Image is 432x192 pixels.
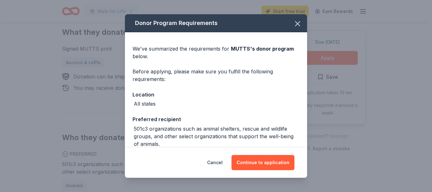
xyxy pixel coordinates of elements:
div: All states [134,100,156,108]
div: 501c3 organizations such as animal shelters, rescue and wildlife groups, and other select organiz... [134,125,299,148]
div: We've summarized the requirements for below. [133,45,299,60]
div: Preferred recipient [133,115,299,123]
button: Continue to application [231,155,294,170]
span: MUTTS 's donor program [231,46,294,52]
div: Location [133,90,299,99]
div: Before applying, please make sure you fulfill the following requirements: [133,68,299,83]
div: Donor Program Requirements [125,14,307,32]
button: Cancel [207,155,223,170]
